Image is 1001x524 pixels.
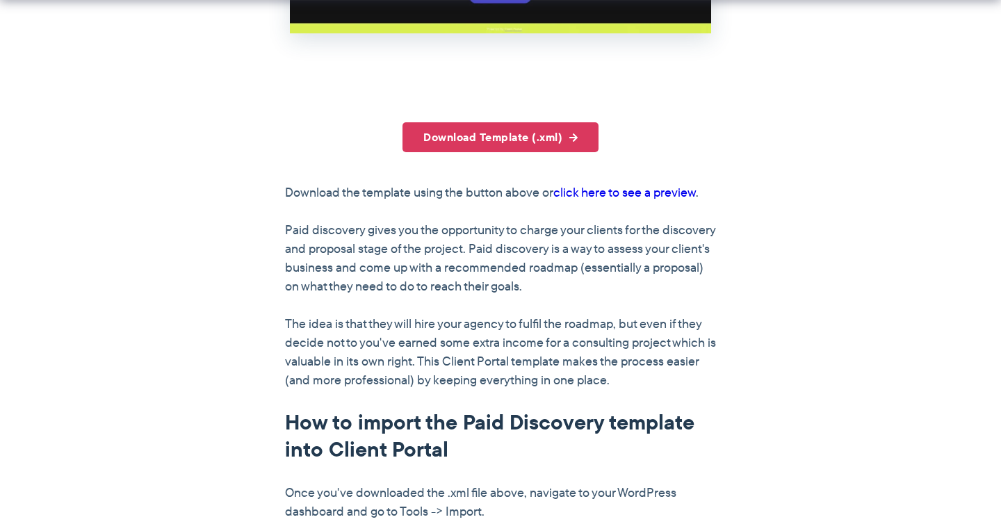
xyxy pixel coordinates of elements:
a: Download Template (.xml) [402,122,599,152]
p: Paid discovery gives you the opportunity to charge your clients for the discovery and proposal st... [285,221,716,296]
p: Once you've downloaded the .xml file above, navigate to your WordPress dashboard and go to Tools ... [285,484,716,521]
p: The idea is that they will hire your agency to fulfil the roadmap, but even if they decide not to... [285,315,716,390]
h2: How to import the Paid Discovery template into Client Portal [285,409,716,463]
p: Download the template using the button above or . [285,183,716,202]
a: click here to see a preview [553,183,696,202]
